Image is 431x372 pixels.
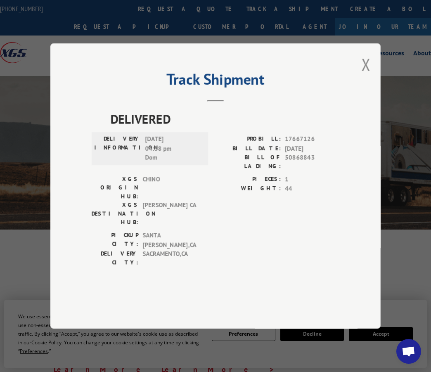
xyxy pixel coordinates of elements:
h2: Track Shipment [92,73,339,89]
label: XGS ORIGIN HUB: [92,175,138,201]
span: [DATE] 04:38 pm Dom [145,135,201,163]
span: 17667126 [285,135,339,144]
label: BILL DATE: [215,144,281,154]
span: 1 [285,175,339,184]
span: 50868843 [285,153,339,171]
span: SACRAMENTO , CA [142,249,198,267]
label: DELIVERY INFORMATION: [94,135,141,163]
button: Close modal [361,54,370,76]
label: PIECES: [215,175,281,184]
span: DELIVERED [110,110,339,128]
label: PROBILL: [215,135,281,144]
span: SANTA [PERSON_NAME] , CA [142,231,198,249]
label: DELIVERY CITY: [92,249,138,267]
label: XGS DESTINATION HUB: [92,201,138,227]
label: PICKUP CITY: [92,231,138,249]
span: CHINO [142,175,198,201]
label: BILL OF LADING: [215,153,281,171]
label: WEIGHT: [215,184,281,194]
span: [PERSON_NAME] CA [142,201,198,227]
span: 44 [285,184,339,194]
span: [DATE] [285,144,339,154]
div: Open chat [396,339,421,364]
